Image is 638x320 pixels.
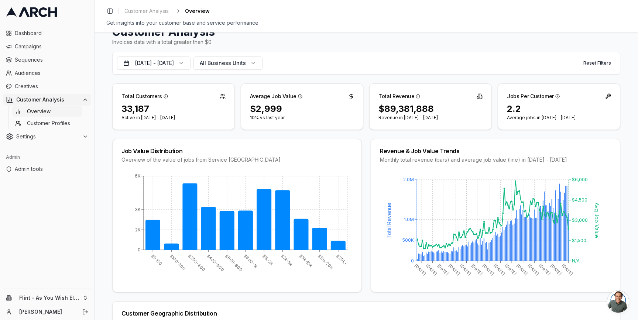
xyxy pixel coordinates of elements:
[504,263,517,276] tspan: [DATE]
[121,93,168,100] div: Total Customers
[404,217,414,222] tspan: 1.0M
[507,115,611,121] p: Average jobs in [DATE] - [DATE]
[572,177,588,182] tspan: $6,000
[436,263,449,276] tspan: [DATE]
[507,103,611,115] div: 2.2
[117,56,191,70] button: [DATE] - [DATE]
[121,156,353,164] div: Overview of the value of jobs from Service [GEOGRAPHIC_DATA]
[15,165,88,173] span: Admin tools
[121,6,172,16] a: Customer Analysis
[27,120,70,127] span: Customer Profiles
[515,263,529,276] tspan: [DATE]
[335,253,348,266] tspan: $20k+
[607,290,629,313] a: Open chat
[12,106,82,117] a: Overview
[12,118,82,128] a: Customer Profiles
[3,41,91,52] a: Campaigns
[16,133,79,140] span: Settings
[243,253,259,269] tspan: $800-1k
[15,30,88,37] span: Dashboard
[19,295,79,301] span: Flint - As You Wish Electric
[112,38,620,46] div: Invoices data with a total greater than $0
[135,173,141,179] tspan: 6K
[3,67,91,79] a: Audiences
[250,115,354,121] p: 10% vs last year
[298,253,314,269] tspan: $5k-10k
[3,94,91,106] button: Customer Analysis
[380,148,611,154] div: Revenue & Job Value Trends
[378,115,483,121] p: Revenue in [DATE] - [DATE]
[459,263,472,276] tspan: [DATE]
[378,103,483,115] div: $89,381,888
[414,263,427,276] tspan: [DATE]
[3,131,91,142] button: Settings
[206,253,225,273] tspan: $400-600
[572,197,587,203] tspan: $4,500
[187,253,206,272] tspan: $200-400
[250,93,302,100] div: Average Job Value
[27,108,51,115] span: Overview
[572,258,580,264] tspan: N/A
[403,177,414,182] tspan: 2.0M
[447,263,461,276] tspan: [DATE]
[80,307,90,317] button: Log out
[200,59,246,67] span: All Business Units
[121,103,226,115] div: 33,187
[386,203,392,238] tspan: Total Revenue
[138,247,141,252] tspan: 0
[481,263,495,276] tspan: [DATE]
[135,227,141,233] tspan: 2K
[3,27,91,39] a: Dashboard
[470,263,483,276] tspan: [DATE]
[250,103,354,115] div: $2,999
[579,57,615,69] button: Reset Filters
[106,19,626,27] div: Get insights into your customer base and service performance
[572,217,588,223] tspan: $3,000
[411,258,414,264] tspan: 0
[124,7,169,15] span: Customer Analysis
[3,163,91,175] a: Admin tools
[3,80,91,92] a: Creatives
[380,156,611,164] div: Monthly total revenue (bars) and average job value (line) in [DATE] - [DATE]
[169,253,187,271] tspan: $100-200
[19,308,74,316] a: [PERSON_NAME]
[378,93,420,100] div: Total Revenue
[425,263,438,276] tspan: [DATE]
[527,263,540,276] tspan: [DATE]
[317,253,334,271] tspan: $10k-20k
[15,43,88,50] span: Campaigns
[493,263,506,276] tspan: [DATE]
[3,54,91,66] a: Sequences
[261,253,275,266] tspan: $1k-2k
[185,7,210,15] span: Overview
[193,56,263,70] button: All Business Units
[224,253,244,273] tspan: $600-800
[549,263,563,276] tspan: [DATE]
[561,263,574,276] tspan: [DATE]
[121,115,226,121] p: Active in [DATE] - [DATE]
[121,6,210,16] nav: breadcrumb
[15,83,88,90] span: Creatives
[121,310,611,316] div: Customer Geographic Distribution
[135,207,141,212] tspan: 3K
[402,237,414,243] tspan: 500K
[3,292,91,304] button: Flint - As You Wish Electric
[538,263,551,276] tspan: [DATE]
[572,238,586,243] tspan: $1,500
[150,253,163,266] tspan: $1-100
[280,253,294,267] tspan: $2k-5k
[594,203,600,238] tspan: Avg Job Value
[3,151,91,163] div: Admin
[507,93,560,100] div: Jobs Per Customer
[121,148,353,154] div: Job Value Distribution
[15,56,88,63] span: Sequences
[15,69,88,77] span: Audiences
[16,96,79,103] span: Customer Analysis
